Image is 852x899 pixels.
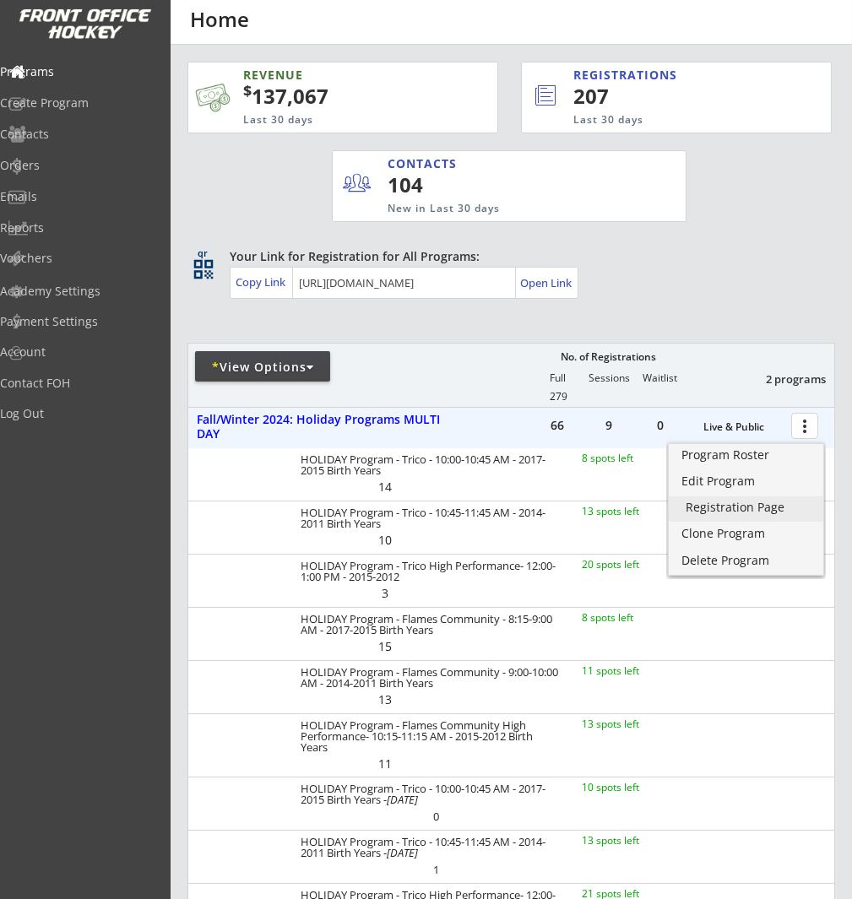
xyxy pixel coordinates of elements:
[738,371,826,387] div: 2 programs
[301,614,559,636] div: HOLIDAY Program - Flames Community - 8:15-9:00 AM - 2017-2015 Birth Years
[195,359,330,376] div: View Options
[681,555,811,566] div: Delete Program
[583,372,634,384] div: Sessions
[411,811,461,822] div: 0
[388,171,491,199] div: 104
[361,534,410,546] div: 10
[243,80,252,100] sup: $
[361,588,410,599] div: 3
[583,420,634,431] div: 9
[703,421,783,433] div: Live & Public
[361,758,410,770] div: 11
[681,449,811,461] div: Program Roster
[582,666,691,676] div: 11 spots left
[411,864,461,875] div: 1
[681,475,811,487] div: Edit Program
[582,719,691,729] div: 13 spots left
[520,271,573,295] a: Open Link
[669,444,823,469] a: Program Roster
[301,507,559,529] div: HOLIDAY Program - Trico - 10:45-11:45 AM - 2014-2011 Birth Years
[681,528,811,539] div: Clone Program
[669,496,823,522] a: Registration Page
[532,420,583,431] div: 66
[686,501,806,513] div: Registration Page
[635,420,686,431] div: 0
[387,792,418,807] em: [DATE]
[191,257,216,282] button: qr_code
[230,248,783,265] div: Your Link for Registration for All Programs:
[388,155,464,172] div: CONTACTS
[634,372,685,384] div: Waitlist
[582,560,691,570] div: 20 spots left
[582,453,691,463] div: 8 spots left
[301,783,559,805] div: HOLIDAY Program - Trico - 10:00-10:45 AM - 2017-2015 Birth Years -
[243,67,421,84] div: REVENUE
[582,836,691,846] div: 13 spots left
[520,276,573,290] div: Open Link
[582,889,691,899] div: 21 spots left
[573,113,762,127] div: Last 30 days
[582,613,691,623] div: 8 spots left
[193,248,213,259] div: qr
[533,391,583,403] div: 279
[582,506,691,517] div: 13 spots left
[556,351,660,363] div: No. of Registrations
[301,667,559,689] div: HOLIDAY Program - Flames Community - 9:00-10:00 AM - 2014-2011 Birth Years
[669,470,823,496] a: Edit Program
[791,413,818,439] button: more_vert
[361,694,410,706] div: 13
[387,845,418,860] em: [DATE]
[388,202,607,216] div: New in Last 30 days
[236,274,289,290] div: Copy Link
[573,82,774,111] div: 207
[243,82,444,111] div: 137,067
[197,413,460,441] div: Fall/Winter 2024: Holiday Programs MULTI DAY
[582,783,691,793] div: 10 spots left
[301,837,559,858] div: HOLIDAY Program - Trico - 10:45-11:45 AM - 2014-2011 Birth Years -
[243,113,421,127] div: Last 30 days
[301,720,559,753] div: HOLIDAY Program - Flames Community High Performance- 10:15-11:15 AM - 2015-2012 Birth Years
[361,481,410,493] div: 14
[532,372,583,384] div: Full
[301,454,559,476] div: HOLIDAY Program - Trico - 10:00-10:45 AM - 2017-2015 Birth Years
[361,641,410,653] div: 15
[301,561,559,582] div: HOLIDAY Program - Trico High Performance- 12:00-1:00 PM - 2015-2012
[573,67,757,84] div: REGISTRATIONS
